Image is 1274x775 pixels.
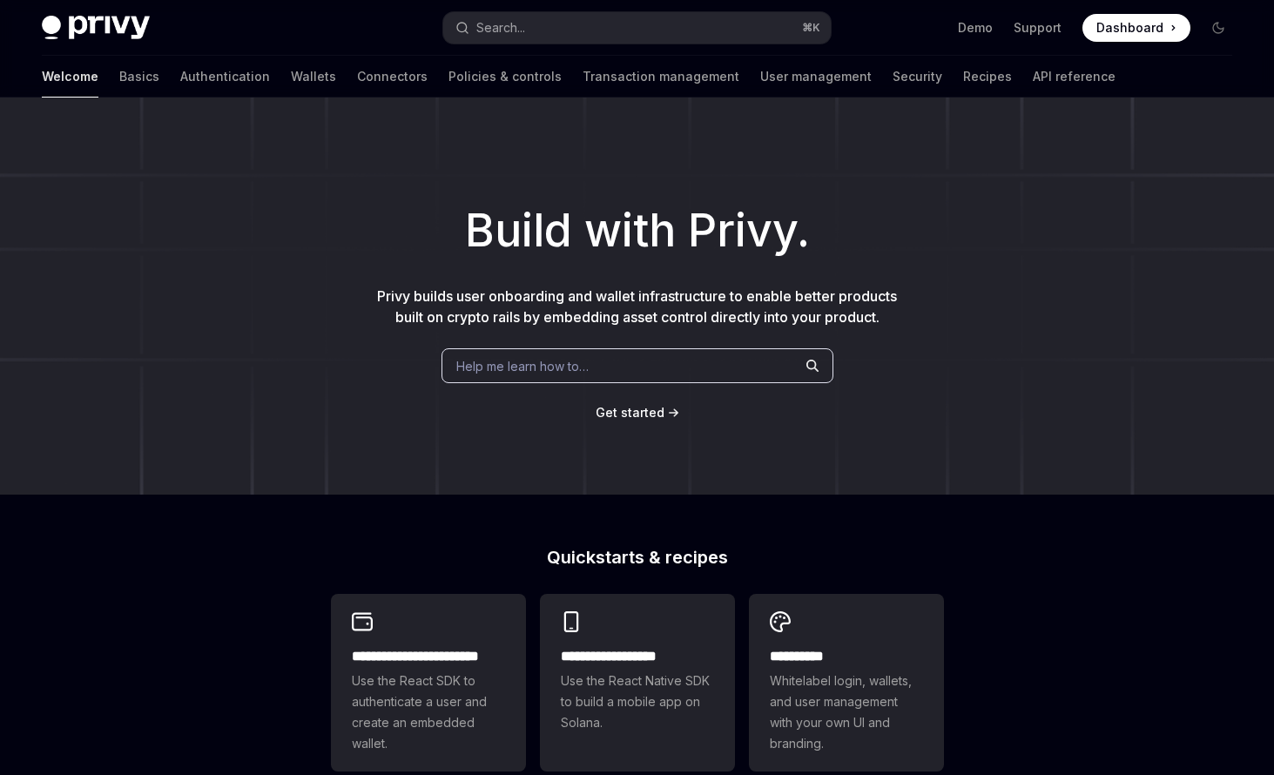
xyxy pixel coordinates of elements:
[770,671,923,754] span: Whitelabel login, wallets, and user management with your own UI and branding.
[456,357,589,375] span: Help me learn how to…
[476,17,525,38] div: Search...
[42,16,150,40] img: dark logo
[377,287,897,326] span: Privy builds user onboarding and wallet infrastructure to enable better products built on crypto ...
[760,56,872,98] a: User management
[893,56,942,98] a: Security
[291,56,336,98] a: Wallets
[448,56,562,98] a: Policies & controls
[583,56,739,98] a: Transaction management
[352,671,505,754] span: Use the React SDK to authenticate a user and create an embedded wallet.
[1096,19,1163,37] span: Dashboard
[958,19,993,37] a: Demo
[596,404,664,421] a: Get started
[749,594,944,772] a: **** *****Whitelabel login, wallets, and user management with your own UI and branding.
[596,405,664,420] span: Get started
[331,549,944,566] h2: Quickstarts & recipes
[357,56,428,98] a: Connectors
[42,56,98,98] a: Welcome
[1204,14,1232,42] button: Toggle dark mode
[180,56,270,98] a: Authentication
[1033,56,1116,98] a: API reference
[802,21,820,35] span: ⌘ K
[540,594,735,772] a: **** **** **** ***Use the React Native SDK to build a mobile app on Solana.
[1014,19,1062,37] a: Support
[28,197,1246,265] h1: Build with Privy.
[963,56,1012,98] a: Recipes
[119,56,159,98] a: Basics
[443,12,831,44] button: Search...⌘K
[1082,14,1190,42] a: Dashboard
[561,671,714,733] span: Use the React Native SDK to build a mobile app on Solana.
